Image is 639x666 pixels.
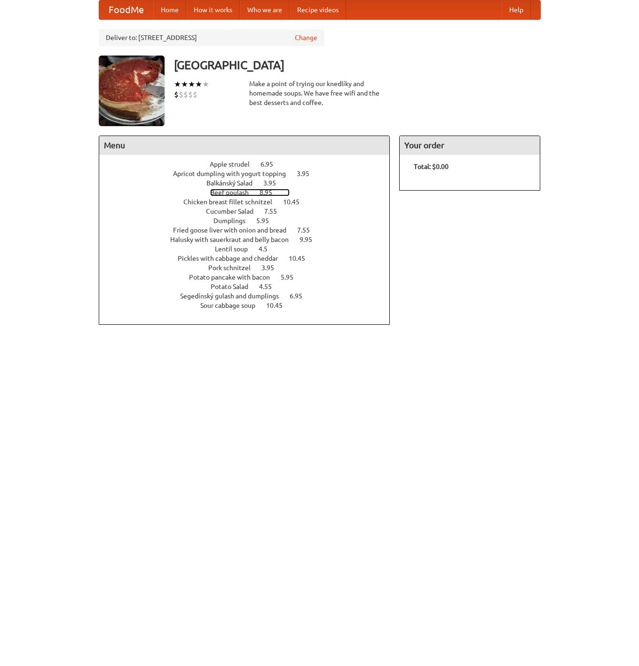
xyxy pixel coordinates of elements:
span: Sour cabbage soup [200,302,265,309]
span: 7.55 [264,208,286,215]
a: Halusky with sauerkraut and belly bacon 9.95 [170,236,330,243]
a: Segedínský gulash and dumplings 6.95 [180,292,320,300]
span: Lentil soup [215,245,257,253]
span: 7.55 [297,226,319,234]
span: 9.95 [300,236,322,243]
a: Balkánský Salad 3.95 [206,179,293,187]
a: Sour cabbage soup 10.45 [200,302,300,309]
span: Chicken breast fillet schnitzel [183,198,282,206]
a: Dumplings 5.95 [213,217,286,225]
a: How it works [186,0,240,19]
h4: Menu [99,136,390,155]
a: Beef goulash 8.95 [210,189,290,196]
a: Apricot dumpling with yogurt topping 3.95 [173,170,327,177]
span: 8.95 [260,189,282,196]
span: 3.95 [297,170,319,177]
span: Beef goulash [210,189,258,196]
li: $ [193,89,197,100]
span: 3.95 [263,179,285,187]
div: Deliver to: [STREET_ADDRESS] [99,29,324,46]
span: 5.95 [281,273,303,281]
li: $ [188,89,193,100]
span: 4.5 [259,245,277,253]
span: Potato Salad [211,283,258,290]
span: Apple strudel [210,160,259,168]
a: Lentil soup 4.5 [215,245,285,253]
span: Apricot dumpling with yogurt topping [173,170,295,177]
a: FoodMe [99,0,153,19]
a: Home [153,0,186,19]
span: 10.45 [283,198,309,206]
span: 6.95 [260,160,283,168]
span: 6.95 [290,292,312,300]
b: Total: $0.00 [414,163,449,170]
li: ★ [202,79,209,89]
span: 5.95 [256,217,278,225]
a: Help [502,0,531,19]
a: Change [295,33,317,42]
span: Cucumber Salad [206,208,263,215]
li: $ [174,89,179,100]
img: angular.jpg [99,56,165,126]
span: 10.45 [289,255,315,262]
span: Dumplings [213,217,255,225]
li: $ [183,89,188,100]
li: ★ [181,79,188,89]
li: ★ [195,79,202,89]
a: Recipe videos [290,0,346,19]
li: ★ [188,79,195,89]
span: Halusky with sauerkraut and belly bacon [170,236,298,243]
span: Pickles with cabbage and cheddar [178,255,287,262]
a: Cucumber Salad 7.55 [206,208,294,215]
div: Make a point of trying our knedlíky and homemade soups. We have free wifi and the best desserts a... [249,79,390,107]
a: Apple strudel 6.95 [210,160,291,168]
a: Pickles with cabbage and cheddar 10.45 [178,255,323,262]
li: $ [179,89,183,100]
span: Balkánský Salad [206,179,262,187]
a: Fried goose liver with onion and bread 7.55 [173,226,327,234]
span: Fried goose liver with onion and bread [173,226,296,234]
span: 10.45 [266,302,292,309]
a: Who we are [240,0,290,19]
span: 4.55 [259,283,281,290]
h3: [GEOGRAPHIC_DATA] [174,56,541,74]
a: Potato Salad 4.55 [211,283,289,290]
span: Segedínský gulash and dumplings [180,292,288,300]
h4: Your order [400,136,540,155]
span: 3.95 [261,264,284,272]
span: Potato pancake with bacon [189,273,279,281]
li: ★ [174,79,181,89]
span: Pork schnitzel [208,264,260,272]
a: Potato pancake with bacon 5.95 [189,273,311,281]
a: Pork schnitzel 3.95 [208,264,292,272]
a: Chicken breast fillet schnitzel 10.45 [183,198,317,206]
